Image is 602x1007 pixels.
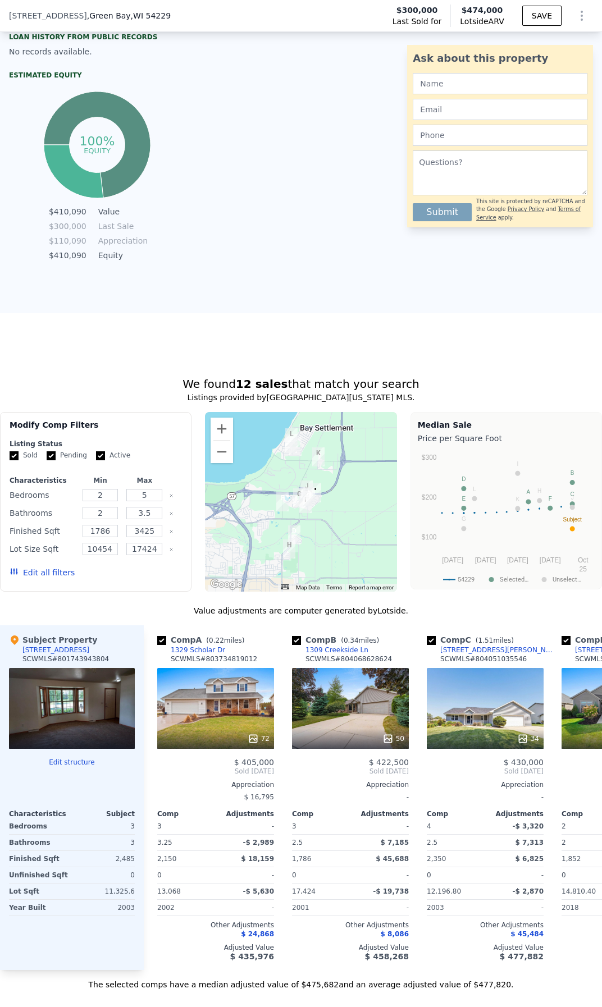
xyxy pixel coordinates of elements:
[296,584,320,592] button: Map Data
[418,446,592,587] svg: A chart.
[427,887,461,895] span: 12,196.80
[442,556,463,564] text: [DATE]
[508,206,544,212] a: Privacy Policy
[276,492,289,511] div: 1106 Lake Largo Dr
[300,480,313,500] div: 3594 Highland Center Dr
[475,556,496,564] text: [DATE]
[10,523,76,539] div: Finished Sqft
[292,887,316,895] span: 17,424
[292,855,311,863] span: 1,786
[427,634,518,646] div: Comp C
[10,419,182,440] div: Modify Comp Filters
[516,496,519,502] text: K
[9,10,87,21] span: [STREET_ADDRESS]
[353,818,409,834] div: -
[96,220,147,232] td: Last Sale
[562,887,596,895] span: 14,810.40
[427,767,544,776] span: Sold [DATE]
[476,198,587,222] div: This site is protected by reCAPTCHA and the Google and apply.
[462,476,466,482] text: D
[427,900,483,916] div: 2003
[421,493,436,501] text: $200
[125,476,165,485] div: Max
[87,10,171,21] span: , Green Bay
[9,71,186,80] div: Estimated Equity
[578,556,589,564] text: Oct
[427,921,544,930] div: Other Adjustments
[48,205,87,218] td: $410,090
[427,809,485,818] div: Comp
[216,809,274,818] div: Adjustments
[292,900,348,916] div: 2001
[244,793,274,801] span: $ 16,795
[10,505,76,521] div: Bathrooms
[283,539,295,559] div: 359 Crosswinds Ln
[548,496,551,502] text: F
[427,835,483,850] div: 2.5
[413,203,472,221] button: Submit
[476,206,581,220] a: Terms of Service
[131,11,171,20] span: , WI 54229
[9,634,97,646] div: Subject Property
[74,835,135,850] div: 3
[305,646,368,654] div: 1309 Creekside Ln
[427,789,544,805] div: -
[292,835,348,850] div: 2.5
[96,451,130,460] label: Active
[47,451,87,460] label: Pending
[157,835,213,850] div: 3.25
[421,454,436,461] text: $300
[312,447,325,466] div: 2553 Jake Dr
[516,855,544,863] span: $ 6,825
[9,809,72,818] div: Characteristics
[292,943,409,952] div: Adjusted Value
[293,488,305,507] div: 3505 Bay Highlands Cir
[208,577,245,592] img: Google
[281,584,289,589] button: Keyboard shortcuts
[157,809,216,818] div: Comp
[9,33,186,42] div: Loan history from public records
[10,451,19,460] input: Sold
[487,900,544,916] div: -
[241,930,274,938] span: $ 24,868
[427,822,431,830] span: 4
[171,646,225,654] div: 1329 Scholar Dr
[537,488,541,494] text: H
[571,4,593,27] button: Show Options
[9,835,70,850] div: Bathrooms
[570,491,574,497] text: C
[248,733,270,744] div: 72
[516,839,544,846] span: $ 7,313
[440,654,527,663] div: SCWMLS # 804051035546
[309,483,321,502] div: 3685 Collegiate Way
[169,547,174,552] button: Clear
[421,533,436,541] text: $100
[353,900,409,916] div: -
[208,577,245,592] a: Open this area in Google Maps (opens a new window)
[513,822,544,830] span: -$ 3,320
[9,900,70,916] div: Year Built
[373,887,409,895] span: -$ 19,738
[157,943,274,952] div: Adjusted Value
[169,529,174,534] button: Clear
[243,839,274,846] span: -$ 2,989
[218,818,274,834] div: -
[413,73,587,94] input: Name
[285,428,298,447] div: 2771 Durham Rd
[303,487,315,506] div: 1329 Scholar Dr
[292,634,384,646] div: Comp B
[418,431,595,446] div: Price per Square Foot
[571,495,573,501] text: J
[10,541,76,557] div: Lot Size Sqft
[427,855,446,863] span: 2,350
[292,646,368,654] a: 1309 Creekside Ln
[427,871,431,879] span: 0
[157,871,162,879] span: 0
[292,809,350,818] div: Comp
[211,418,233,440] button: Zoom in
[169,493,174,498] button: Clear
[292,871,297,879] span: 0
[350,809,409,818] div: Adjustments
[462,496,466,502] text: E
